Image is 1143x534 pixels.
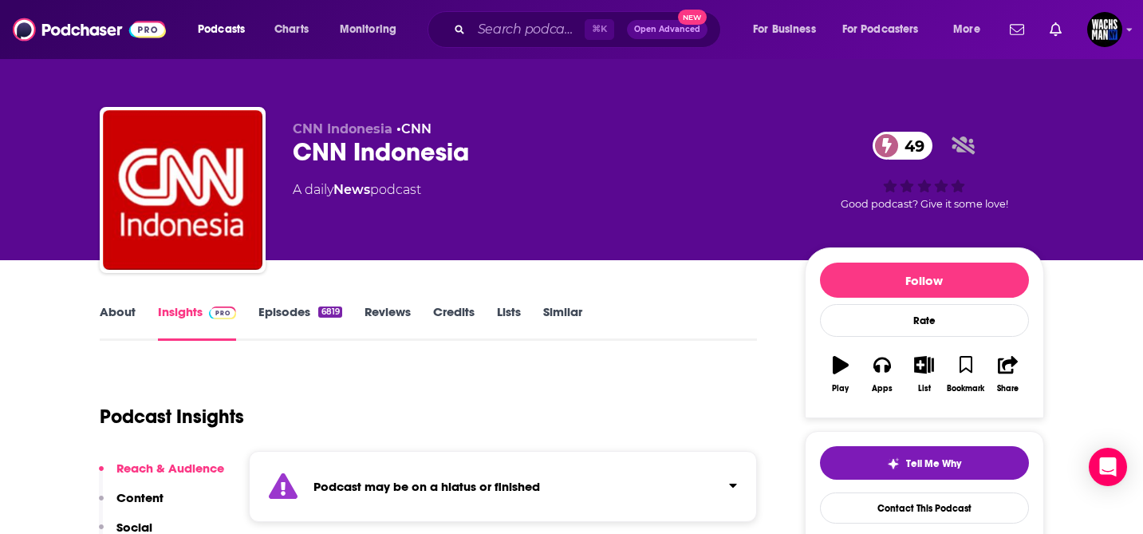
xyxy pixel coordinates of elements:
[497,304,521,341] a: Lists
[329,17,417,42] button: open menu
[443,11,736,48] div: Search podcasts, credits, & more...
[872,384,893,394] div: Apps
[1087,12,1122,47] button: Show profile menu
[209,307,237,319] img: Podchaser Pro
[889,132,932,160] span: 49
[274,18,309,41] span: Charts
[627,20,707,39] button: Open AdvancedNew
[832,17,942,42] button: open menu
[99,490,164,520] button: Content
[953,18,980,41] span: More
[678,10,707,25] span: New
[1087,12,1122,47] span: Logged in as WachsmanNY
[997,384,1019,394] div: Share
[258,304,341,341] a: Episodes6819
[1003,16,1031,43] a: Show notifications dropdown
[433,304,475,341] a: Credits
[820,492,1029,524] a: Contact This Podcast
[820,446,1029,480] button: tell me why sparkleTell Me Why
[543,304,582,341] a: Similar
[396,121,432,136] span: •
[249,451,758,522] section: Click to expand status details
[842,18,919,41] span: For Podcasters
[1089,448,1127,486] div: Open Intercom Messenger
[942,17,1000,42] button: open menu
[100,405,244,429] h1: Podcast Insights
[100,304,136,341] a: About
[1087,12,1122,47] img: User Profile
[634,26,700,34] span: Open Advanced
[293,180,421,200] div: A daily podcast
[340,18,396,41] span: Monitoring
[742,17,836,42] button: open menu
[805,121,1044,220] div: 49Good podcast? Give it some love!
[333,182,370,197] a: News
[820,263,1029,298] button: Follow
[585,19,614,40] span: ⌘ K
[103,110,262,270] img: CNN Indonesia
[264,17,318,42] a: Charts
[116,490,164,505] p: Content
[365,304,411,341] a: Reviews
[198,18,245,41] span: Podcasts
[116,461,224,476] p: Reach & Audience
[841,198,1008,210] span: Good podcast? Give it some love!
[820,346,861,403] button: Play
[887,457,900,470] img: tell me why sparkle
[987,346,1028,403] button: Share
[158,304,237,341] a: InsightsPodchaser Pro
[947,384,984,394] div: Bookmark
[187,17,266,42] button: open menu
[906,457,961,470] span: Tell Me Why
[1043,16,1068,43] a: Show notifications dropdown
[820,304,1029,337] div: Rate
[861,346,903,403] button: Apps
[401,121,432,136] a: CNN
[13,14,166,45] img: Podchaser - Follow, Share and Rate Podcasts
[753,18,816,41] span: For Business
[918,384,931,394] div: List
[903,346,944,403] button: List
[293,121,392,136] span: CNN Indonesia
[313,479,540,494] strong: Podcast may be on a hiatus or finished
[99,461,224,490] button: Reach & Audience
[832,384,849,394] div: Play
[318,307,341,318] div: 6819
[471,17,585,42] input: Search podcasts, credits, & more...
[873,132,932,160] a: 49
[945,346,987,403] button: Bookmark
